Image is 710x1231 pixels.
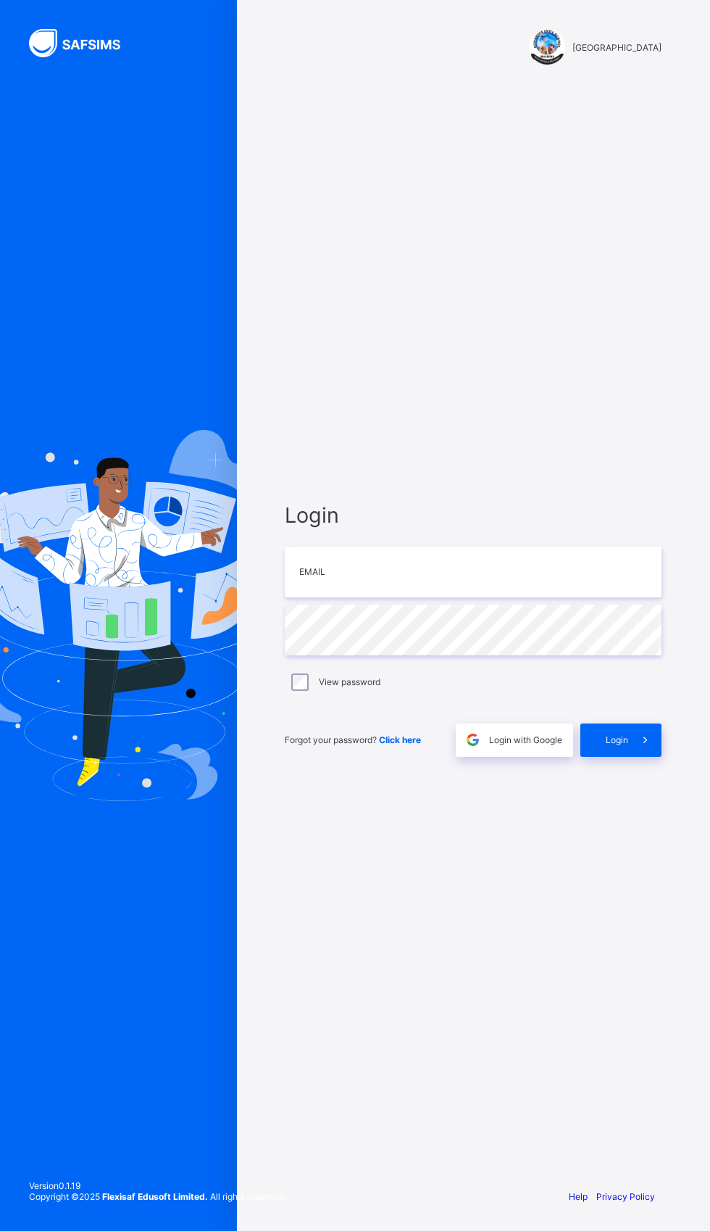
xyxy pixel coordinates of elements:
span: Forgot your password? [285,734,421,745]
strong: Flexisaf Edusoft Limited. [102,1191,208,1202]
img: google.396cfc9801f0270233282035f929180a.svg [464,731,481,748]
span: Login [285,502,661,528]
img: SAFSIMS Logo [29,29,138,57]
span: Version 0.1.19 [29,1180,285,1191]
a: Help [569,1191,588,1202]
label: View password [319,676,380,687]
a: Click here [379,734,421,745]
span: Login with Google [489,734,562,745]
a: Privacy Policy [596,1191,655,1202]
span: [GEOGRAPHIC_DATA] [572,42,661,53]
span: Copyright © 2025 All rights reserved. [29,1191,285,1202]
span: Login [606,734,628,745]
